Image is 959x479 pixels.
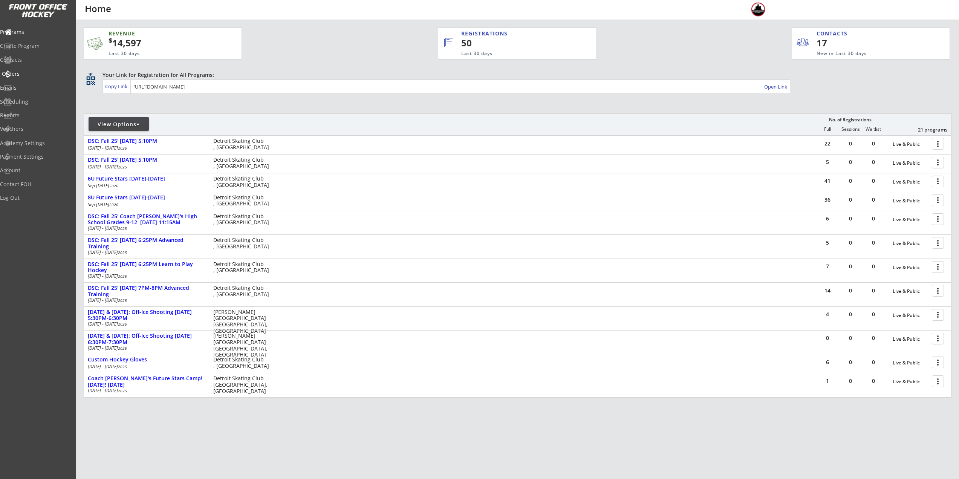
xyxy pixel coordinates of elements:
div: Custom Hockey Gloves [88,357,205,363]
em: 2025 [118,274,127,279]
div: DSC: Fall 25' [DATE] 5:10PM [88,157,205,163]
sup: $ [109,36,112,45]
div: [DATE] & [DATE]: Off-Ice Shooting [DATE] 5:30PM-6:30PM [88,309,205,322]
button: qr_code [85,75,96,86]
div: New in Last 30 days [817,51,915,57]
div: 6 [816,216,839,221]
div: DSC: Fall 25' [DATE] 6:25PM Advanced Training [88,237,205,250]
div: Detroit Skating Club , [GEOGRAPHIC_DATA] [213,357,272,369]
div: Detroit Skating Club , [GEOGRAPHIC_DATA] [213,261,272,274]
div: Sessions [839,127,862,132]
em: 2025 [118,164,127,170]
div: 0 [839,141,862,146]
div: Live & Public [893,337,928,342]
em: 2025 [118,145,127,151]
div: [PERSON_NAME][GEOGRAPHIC_DATA] [GEOGRAPHIC_DATA], [GEOGRAPHIC_DATA] [213,309,272,334]
em: 2025 [118,298,127,303]
div: 41 [816,178,839,184]
div: Last 30 days [109,51,205,57]
div: [DATE] - [DATE] [88,165,203,169]
div: 7 [816,264,839,269]
div: Live & Public [893,161,928,166]
div: DSC: Fall 25' [DATE] 7PM-8PM Advanced Training [88,285,205,298]
em: 2026 [109,202,118,207]
div: 6 [816,360,839,365]
div: [DATE] & [DATE]: Off-Ice Shooting [DATE] 6:30PM-7:30PM [88,333,205,346]
div: 0 [862,360,885,365]
div: [PERSON_NAME][GEOGRAPHIC_DATA] [GEOGRAPHIC_DATA], [GEOGRAPHIC_DATA] [213,333,272,358]
button: more_vert [932,333,944,344]
em: 2026 [109,183,118,188]
div: 14,597 [109,37,218,49]
div: 17 [817,37,863,49]
div: [DATE] - [DATE] [88,146,203,150]
div: 5 [816,159,839,165]
div: 0 [839,178,862,184]
div: Detroit Skating Club , [GEOGRAPHIC_DATA] [213,213,272,226]
div: 0 [862,335,885,341]
div: 0 [862,216,885,221]
div: Detroit Skating Club , [GEOGRAPHIC_DATA] [213,157,272,170]
div: Live & Public [893,379,928,384]
div: Live & Public [893,217,928,222]
div: Detroit Skating Club , [GEOGRAPHIC_DATA] [213,194,272,207]
button: more_vert [932,357,944,368]
em: 2025 [118,250,127,255]
div: REGISTRATIONS [461,30,561,37]
div: [DATE] - [DATE] [88,274,203,279]
div: Detroit Skating Club , [GEOGRAPHIC_DATA] [213,138,272,151]
div: 0 [839,335,862,341]
div: 22 [816,141,839,146]
em: 2025 [118,346,127,351]
div: 0 [839,360,862,365]
div: Waitlist [862,127,884,132]
div: Live & Public [893,313,928,318]
div: 21 programs [908,126,947,133]
div: 50 [461,37,571,49]
div: 0 [839,240,862,245]
div: 0 [862,312,885,317]
div: 0 [839,378,862,384]
div: [DATE] - [DATE] [88,226,203,231]
div: [DATE] - [DATE] [88,364,203,369]
div: DSC: Fall 25' [DATE] 5:10PM [88,138,205,144]
div: [DATE] - [DATE] [88,346,203,350]
button: more_vert [932,375,944,387]
div: 4 [816,312,839,317]
div: [DATE] - [DATE] [88,250,203,255]
div: Live & Public [893,142,928,147]
button: more_vert [932,261,944,273]
em: 2025 [118,364,127,369]
div: qr [86,71,95,76]
div: Live & Public [893,241,928,246]
div: 0 [862,264,885,269]
div: 0 [862,141,885,146]
div: Copy Link [105,83,129,90]
div: Full [816,127,839,132]
button: more_vert [932,309,944,321]
div: CONTACTS [817,30,851,37]
div: [DATE] - [DATE] [88,389,203,393]
div: [DATE] - [DATE] [88,298,203,303]
a: Open Link [764,81,788,92]
div: 0 [862,159,885,165]
div: Live & Public [893,289,928,294]
div: No. of Registrations [827,117,873,122]
div: 0 [862,197,885,202]
div: Sep [DATE] [88,184,203,188]
div: Live & Public [893,360,928,366]
div: Your Link for Registration for All Programs: [102,71,928,79]
div: Orders [2,71,70,77]
em: 2025 [118,388,127,393]
div: Detroit Skating Club , [GEOGRAPHIC_DATA] [213,285,272,298]
div: Live & Public [893,179,928,185]
div: 0 [839,159,862,165]
div: 0 [839,264,862,269]
div: Open Link [764,84,788,90]
button: more_vert [932,213,944,225]
button: more_vert [932,176,944,187]
div: View Options [89,121,149,128]
div: 0 [839,216,862,221]
div: Detroit Skating Club , [GEOGRAPHIC_DATA] [213,176,272,188]
div: [DATE] - [DATE] [88,322,203,326]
